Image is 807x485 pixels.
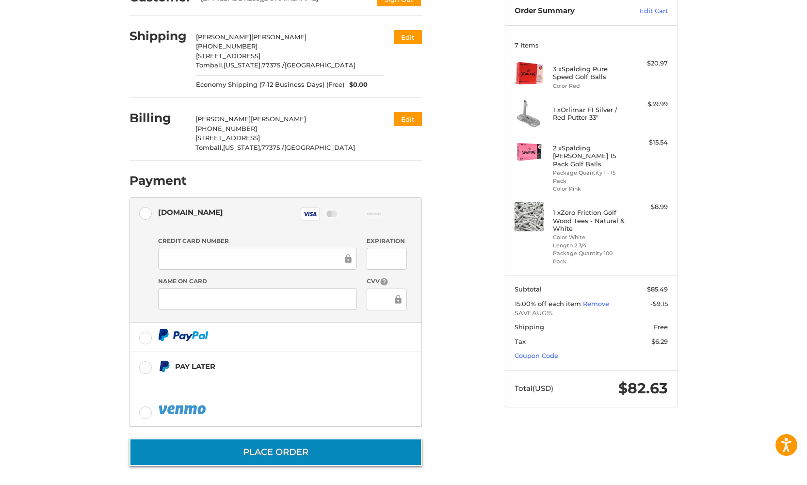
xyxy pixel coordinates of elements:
[515,352,558,359] a: Coupon Code
[129,29,187,44] h2: Shipping
[629,59,668,68] div: $20.97
[196,61,224,69] span: Tomball,
[515,300,583,307] span: 15.00% off each item
[195,125,257,132] span: [PHONE_NUMBER]
[224,61,262,69] span: [US_STATE],
[251,115,306,123] span: [PERSON_NAME]
[344,80,368,90] span: $0.00
[394,30,422,44] button: Edit
[553,233,627,242] li: Color White
[367,277,407,286] label: CVV
[195,115,251,123] span: [PERSON_NAME]
[553,106,627,122] h4: 1 x Orlimar F1 Silver / Red Putter 33"
[285,61,355,69] span: [GEOGRAPHIC_DATA]
[515,384,553,393] span: Total (USD)
[196,42,258,50] span: [PHONE_NUMBER]
[158,329,209,341] img: PayPal icon
[629,99,668,109] div: $39.99
[553,249,627,265] li: Package Quantity 100 Pack
[367,237,407,245] label: Expiration
[158,237,357,245] label: Credit Card Number
[553,82,627,90] li: Color Red
[196,33,251,41] span: [PERSON_NAME]
[515,308,668,318] span: SAVEAUG15
[651,338,668,345] span: $6.29
[196,80,344,90] span: Economy Shipping (7-12 Business Days) (Free)
[553,185,627,193] li: Color Pink
[515,6,619,16] h3: Order Summary
[619,6,668,16] a: Edit Cart
[158,404,208,416] img: PayPal icon
[262,61,285,69] span: 77375 /
[654,323,668,331] span: Free
[553,169,627,185] li: Package Quantity 1 - 15 Pack
[650,300,668,307] span: -$9.15
[175,358,361,374] div: Pay Later
[158,377,361,385] iframe: PayPal Message 1
[394,112,422,126] button: Edit
[261,144,284,151] span: 77375 /
[195,134,260,142] span: [STREET_ADDRESS]
[196,52,260,60] span: [STREET_ADDRESS]
[553,65,627,81] h4: 3 x Spalding Pure Speed Golf Balls
[553,144,627,168] h4: 2 x Spalding [PERSON_NAME] 15 Pack Golf Balls
[515,338,526,345] span: Tax
[553,209,627,232] h4: 1 x Zero Friction Golf Wood Tees - Natural & White
[629,138,668,147] div: $15.54
[515,41,668,49] h3: 7 Items
[647,285,668,293] span: $85.49
[158,360,170,372] img: Pay Later icon
[284,144,355,151] span: [GEOGRAPHIC_DATA]
[515,323,544,331] span: Shipping
[129,111,186,126] h2: Billing
[553,242,627,250] li: Length 2 3/4
[251,33,307,41] span: [PERSON_NAME]
[129,173,187,188] h2: Payment
[158,277,357,286] label: Name on Card
[515,285,542,293] span: Subtotal
[629,202,668,212] div: $8.99
[195,144,223,151] span: Tomball,
[129,438,422,466] button: Place Order
[727,459,807,485] iframe: Google Customer Reviews
[158,204,223,220] div: [DOMAIN_NAME]
[618,379,668,397] span: $82.63
[583,300,609,307] a: Remove
[223,144,261,151] span: [US_STATE],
